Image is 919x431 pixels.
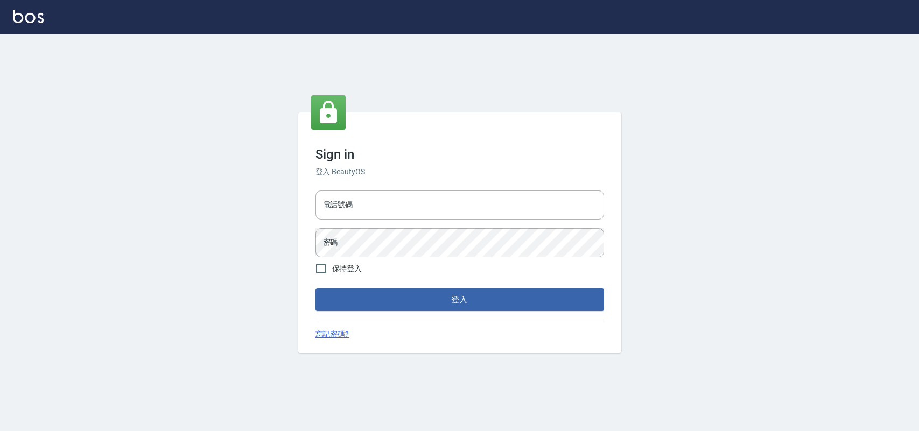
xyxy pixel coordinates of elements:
button: 登入 [315,288,604,311]
a: 忘記密碼? [315,329,349,340]
h6: 登入 BeautyOS [315,166,604,178]
img: Logo [13,10,44,23]
span: 保持登入 [332,263,362,274]
h3: Sign in [315,147,604,162]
